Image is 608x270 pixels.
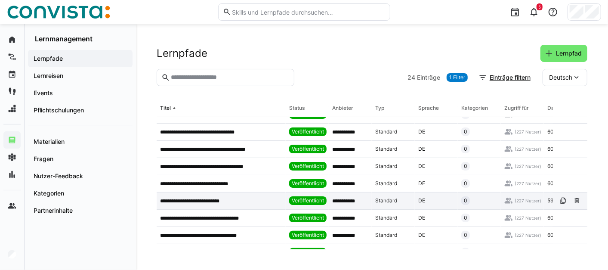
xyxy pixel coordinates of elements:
span: DE [418,232,425,239]
div: Zugriff für [504,105,529,112]
input: Skills und Lernpfade durchsuchen… [231,8,385,16]
span: 0 [464,163,467,170]
span: 59 min [547,197,563,204]
span: 0 [464,128,467,135]
span: 0 [464,232,467,239]
span: Veröffentlicht [292,163,324,170]
span: Veröffentlicht [292,146,324,152]
span: 60 min [547,249,564,256]
span: (227 Nutzer) [515,163,541,169]
span: (227 Nutzer) [515,198,541,204]
span: 60 min [547,128,564,135]
span: 24 [407,73,415,82]
span: Standard [375,128,397,135]
span: DE [418,214,425,221]
div: Anbieter [332,105,353,112]
span: DE [418,249,425,256]
span: 0 [464,249,467,256]
span: DE [418,197,425,204]
span: Standard [375,146,397,152]
span: 60 min [547,163,564,170]
button: Lernpfad [540,45,587,62]
span: Einträge [417,73,440,82]
span: 1 Filter [449,74,465,81]
span: (227 Nutzer) [515,180,541,186]
span: 60 min [547,214,564,221]
span: Einträge filtern [488,73,532,82]
span: DE [418,163,425,170]
h2: Lernpfade [157,47,207,60]
span: (227 Nutzer) [515,146,541,152]
div: Kategorien [461,105,488,112]
span: 0 [464,197,467,204]
span: 60 min [547,180,564,187]
span: Lernpfad [555,49,583,58]
span: (227 Nutzer) [515,129,541,135]
span: 60 min [547,232,564,239]
span: Standard [375,180,397,187]
span: Veröffentlicht [292,128,324,135]
div: Dauer [547,105,562,112]
div: Sprache [418,105,439,112]
span: 5 [538,4,541,9]
span: 0 [464,146,467,152]
span: DE [418,128,425,135]
span: Standard [375,214,397,221]
span: Standard [375,249,397,256]
span: Veröffentlicht [292,180,324,187]
span: DE [418,180,425,187]
span: Veröffentlicht [292,249,324,256]
span: (227 Nutzer) [515,232,541,238]
div: Status [289,105,305,112]
div: Titel [160,105,171,112]
span: Deutsch [549,73,572,82]
span: Standard [375,197,397,204]
span: 60 min [547,146,564,152]
span: DE [418,146,425,152]
span: 0 [464,214,467,221]
span: Veröffentlicht [292,232,324,239]
button: Einträge filtern [474,69,536,86]
span: Standard [375,163,397,170]
div: Typ [375,105,384,112]
span: Veröffentlicht [292,197,324,204]
span: Standard [375,232,397,239]
span: (227 Nutzer) [515,215,541,221]
span: Veröffentlicht [292,214,324,221]
span: 0 [464,180,467,187]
